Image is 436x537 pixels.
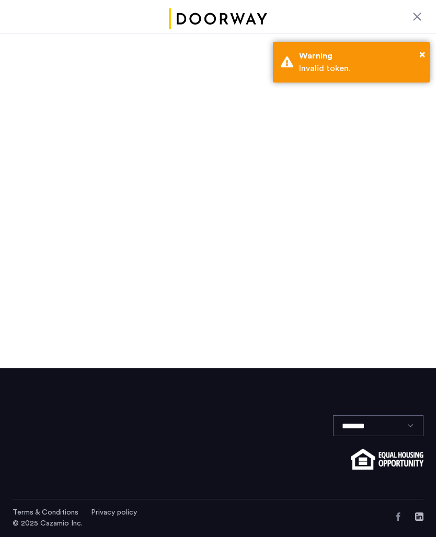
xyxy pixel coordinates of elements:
span: × [419,49,425,60]
a: Facebook [394,512,403,521]
a: Privacy policy [91,507,137,518]
div: Warning [299,50,422,62]
a: Terms and conditions [13,507,78,518]
a: LinkedIn [415,512,423,521]
img: logo [167,8,269,29]
div: Invalid token. [299,62,422,75]
span: © 2025 Cazamio Inc. [13,520,83,527]
select: Language select [333,415,423,436]
img: equal-housing.png [351,449,423,470]
button: Close [419,46,425,62]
